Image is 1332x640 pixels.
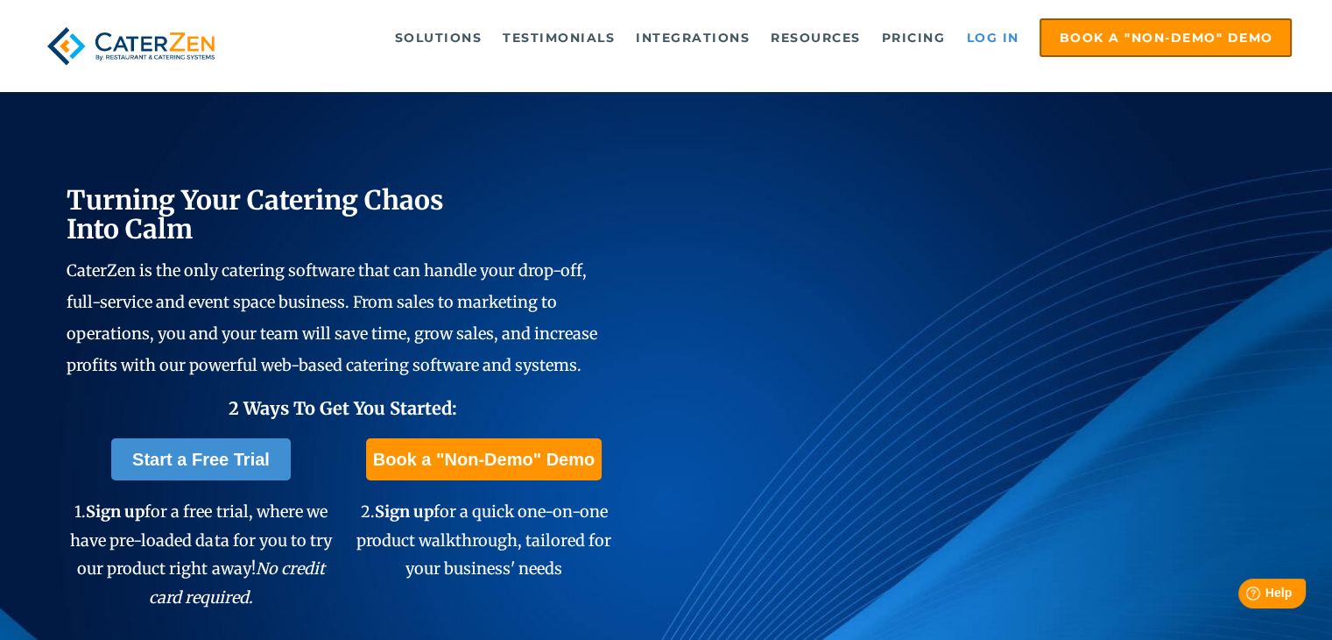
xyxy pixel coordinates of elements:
span: 2 Ways To Get You Started: [228,397,456,419]
span: Turning Your Catering Chaos Into Calm [67,183,444,245]
a: Start a Free Trial [111,438,291,480]
iframe: Help widget launcher [1176,572,1313,621]
a: Pricing [873,20,955,55]
a: Solutions [386,20,491,55]
span: Sign up [374,501,433,522]
a: Book a "Non-Demo" Demo [1040,18,1292,57]
a: Book a "Non-Demo" Demo [366,438,602,480]
span: Sign up [86,501,144,522]
a: Integrations [627,20,758,55]
a: Resources [762,20,870,55]
img: caterzen [40,18,222,74]
span: 1. for a free trial, where we have pre-loaded data for you to try our product right away! [70,501,331,607]
span: 2. for a quick one-on-one product walkthrough, tailored for your business' needs [356,501,611,579]
a: Log in [957,20,1027,55]
em: No credit card required. [149,558,325,607]
span: CaterZen is the only catering software that can handle your drop-off, full-service and event spac... [67,260,597,375]
a: Testimonials [494,20,624,55]
div: Navigation Menu [254,18,1292,57]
